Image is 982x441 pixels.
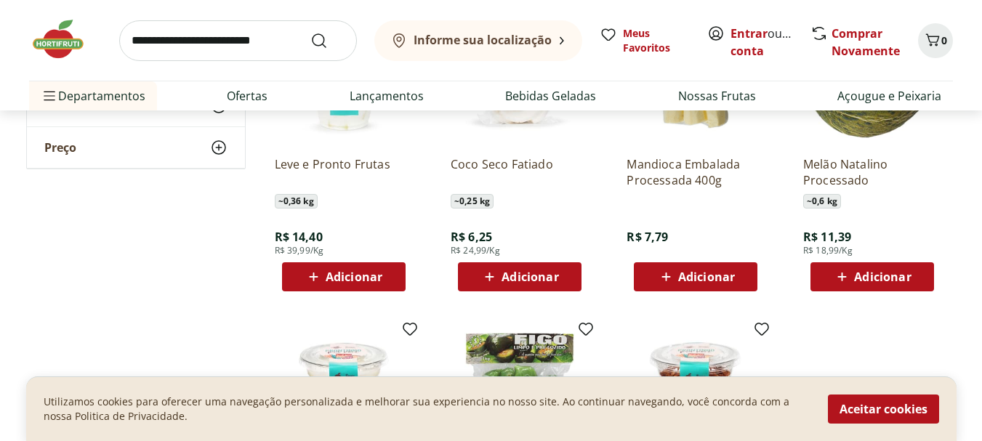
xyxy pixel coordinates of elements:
[828,395,939,424] button: Aceitar cookies
[731,25,768,41] a: Entrar
[41,78,58,113] button: Menu
[731,25,795,60] span: ou
[918,23,953,58] button: Carrinho
[451,229,492,245] span: R$ 6,25
[41,78,145,113] span: Departamentos
[451,156,589,188] a: Coco Seco Fatiado
[678,271,735,283] span: Adicionar
[505,87,596,105] a: Bebidas Geladas
[634,262,757,291] button: Adicionar
[731,25,810,59] a: Criar conta
[600,26,690,55] a: Meus Favoritos
[119,20,357,61] input: search
[458,262,581,291] button: Adicionar
[803,194,841,209] span: ~ 0,6 kg
[941,33,947,47] span: 0
[854,271,911,283] span: Adicionar
[275,156,413,188] a: Leve e Pronto Frutas
[803,245,853,256] span: R$ 18,99/Kg
[326,271,382,283] span: Adicionar
[282,262,406,291] button: Adicionar
[29,17,102,61] img: Hortifruti
[275,245,324,256] span: R$ 39,99/Kg
[678,87,756,105] a: Nossas Frutas
[451,194,494,209] span: ~ 0,25 kg
[27,127,245,168] button: Preço
[803,229,851,245] span: R$ 11,39
[502,271,558,283] span: Adicionar
[374,20,582,61] button: Informe sua localização
[832,25,900,59] a: Comprar Novamente
[803,156,941,188] a: Melão Natalino Processado
[350,87,424,105] a: Lançamentos
[810,262,934,291] button: Adicionar
[414,32,552,48] b: Informe sua localização
[627,156,765,188] a: Mandioca Embalada Processada 400g
[627,229,668,245] span: R$ 7,79
[275,194,318,209] span: ~ 0,36 kg
[227,87,267,105] a: Ofertas
[44,395,810,424] p: Utilizamos cookies para oferecer uma navegação personalizada e melhorar sua experiencia no nosso ...
[837,87,941,105] a: Açougue e Peixaria
[275,229,323,245] span: R$ 14,40
[451,245,500,256] span: R$ 24,99/Kg
[623,26,690,55] span: Meus Favoritos
[310,32,345,49] button: Submit Search
[44,140,76,155] span: Preço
